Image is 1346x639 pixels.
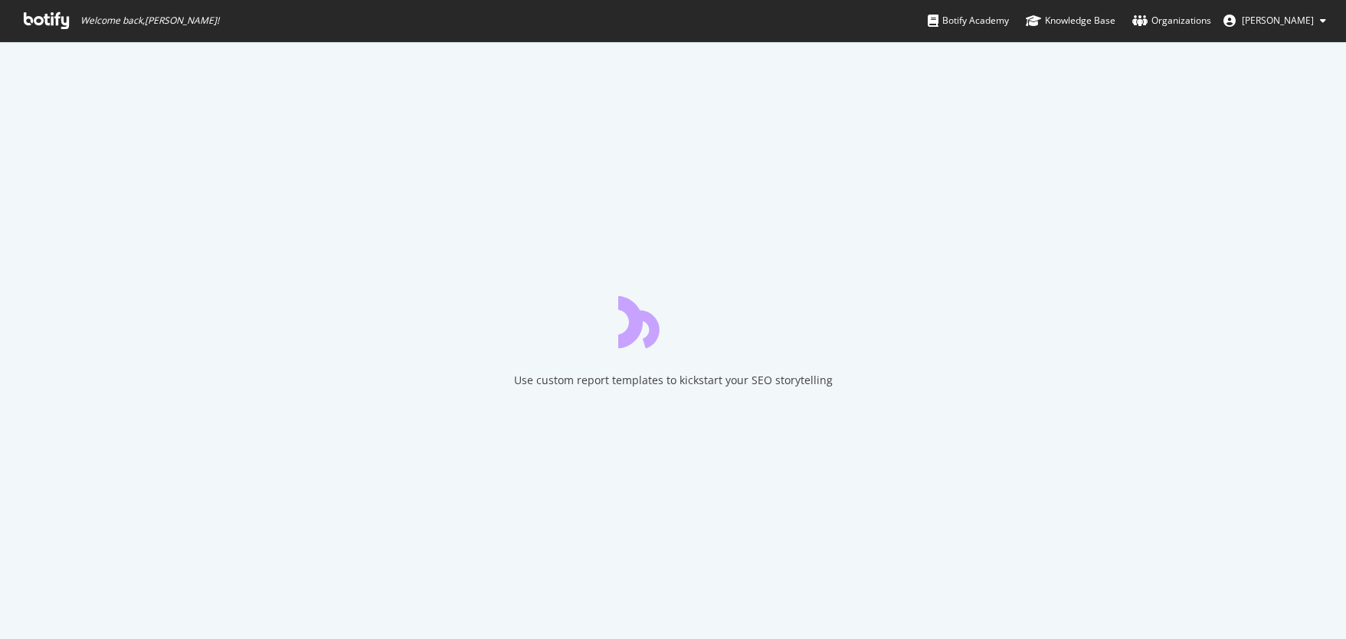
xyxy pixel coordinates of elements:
span: Judith Lungstraß [1242,14,1314,27]
div: Knowledge Base [1026,13,1115,28]
span: Welcome back, [PERSON_NAME] ! [80,15,219,27]
div: Organizations [1132,13,1211,28]
div: animation [618,293,729,348]
div: Botify Academy [928,13,1009,28]
div: Use custom report templates to kickstart your SEO storytelling [514,373,833,388]
button: [PERSON_NAME] [1211,8,1338,33]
